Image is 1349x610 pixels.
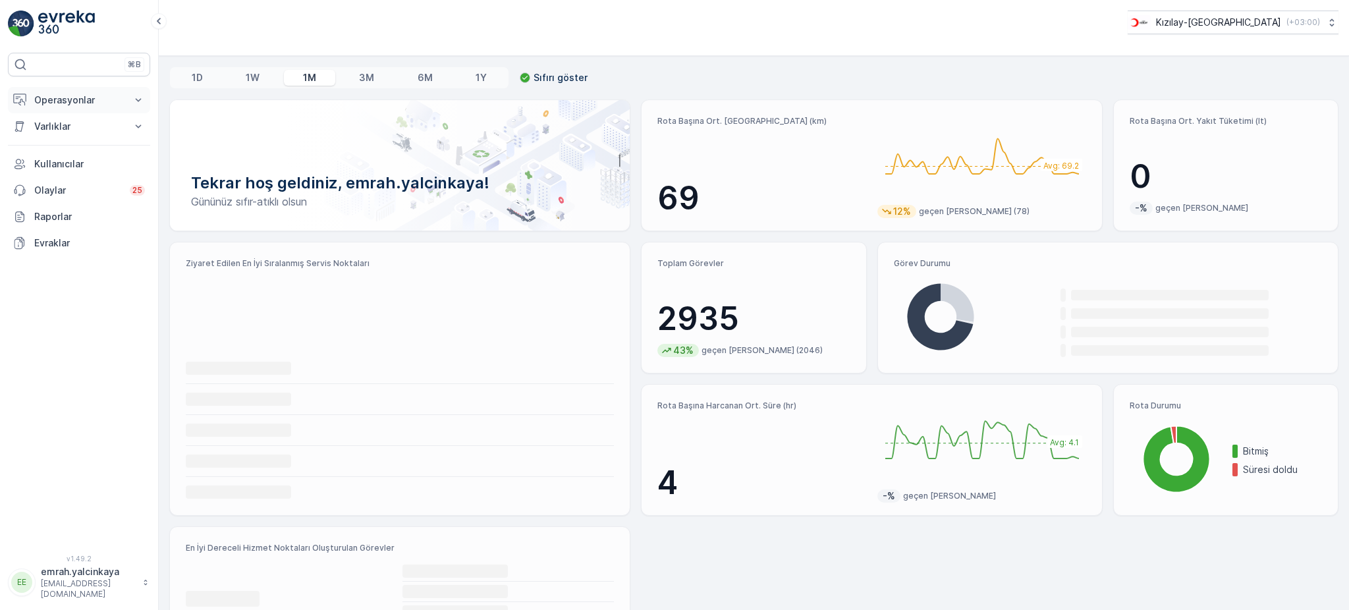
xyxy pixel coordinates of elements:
div: EE [11,572,32,593]
p: Olaylar [34,184,122,197]
p: 12% [892,205,912,218]
a: Evraklar [8,230,150,256]
p: Varlıklar [34,120,124,133]
img: k%C4%B1z%C4%B1lay_jywRncg.png [1128,15,1151,30]
p: geçen [PERSON_NAME] (78) [919,206,1030,217]
p: 1D [192,71,203,84]
p: Rota Başına Harcanan Ort. Süre (hr) [657,401,866,411]
p: 3M [359,71,374,84]
button: EEemrah.yalcinkaya[EMAIL_ADDRESS][DOMAIN_NAME] [8,565,150,599]
p: Evraklar [34,236,145,250]
p: geçen [PERSON_NAME] [1155,203,1248,213]
p: Rota Durumu [1130,401,1322,411]
p: Görev Durumu [894,258,1322,269]
p: geçen [PERSON_NAME] (2046) [702,345,823,356]
p: En İyi Dereceli Hizmet Noktaları Oluşturulan Görevler [186,543,614,553]
p: geçen [PERSON_NAME] [903,491,996,501]
p: Kullanıcılar [34,157,145,171]
p: 1Y [476,71,487,84]
p: Ziyaret Edilen En İyi Sıralanmış Servis Noktaları [186,258,614,269]
p: 69 [657,179,866,218]
p: Rota Başına Ort. [GEOGRAPHIC_DATA] (km) [657,116,866,126]
p: [EMAIL_ADDRESS][DOMAIN_NAME] [41,578,136,599]
p: 25 [132,185,142,196]
p: 1W [246,71,260,84]
p: Toplam Görevler [657,258,850,269]
img: logo [8,11,34,37]
p: Süresi doldu [1243,463,1322,476]
p: Tekrar hoş geldiniz, emrah.yalcinkaya! [191,173,609,194]
p: Sıfırı göster [534,71,588,84]
p: Operasyonlar [34,94,124,107]
img: logo_light-DOdMpM7g.png [38,11,95,37]
button: Varlıklar [8,113,150,140]
a: Olaylar25 [8,177,150,204]
p: Bitmiş [1243,445,1322,458]
p: emrah.yalcinkaya [41,565,136,578]
p: Rota Başına Ort. Yakıt Tüketimi (lt) [1130,116,1322,126]
p: Kızılay-[GEOGRAPHIC_DATA] [1156,16,1281,29]
p: Gününüz sıfır-atıklı olsun [191,194,609,209]
p: 0 [1130,157,1322,196]
p: 6M [418,71,433,84]
p: ⌘B [128,59,141,70]
a: Raporlar [8,204,150,230]
p: -% [1134,202,1149,215]
button: Kızılay-[GEOGRAPHIC_DATA](+03:00) [1128,11,1338,34]
p: -% [881,489,896,503]
p: 1M [303,71,316,84]
p: 2935 [657,299,850,339]
span: v 1.49.2 [8,555,150,563]
p: 43% [672,344,695,357]
p: Raporlar [34,210,145,223]
p: ( +03:00 ) [1286,17,1320,28]
p: 4 [657,463,866,503]
button: Operasyonlar [8,87,150,113]
a: Kullanıcılar [8,151,150,177]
